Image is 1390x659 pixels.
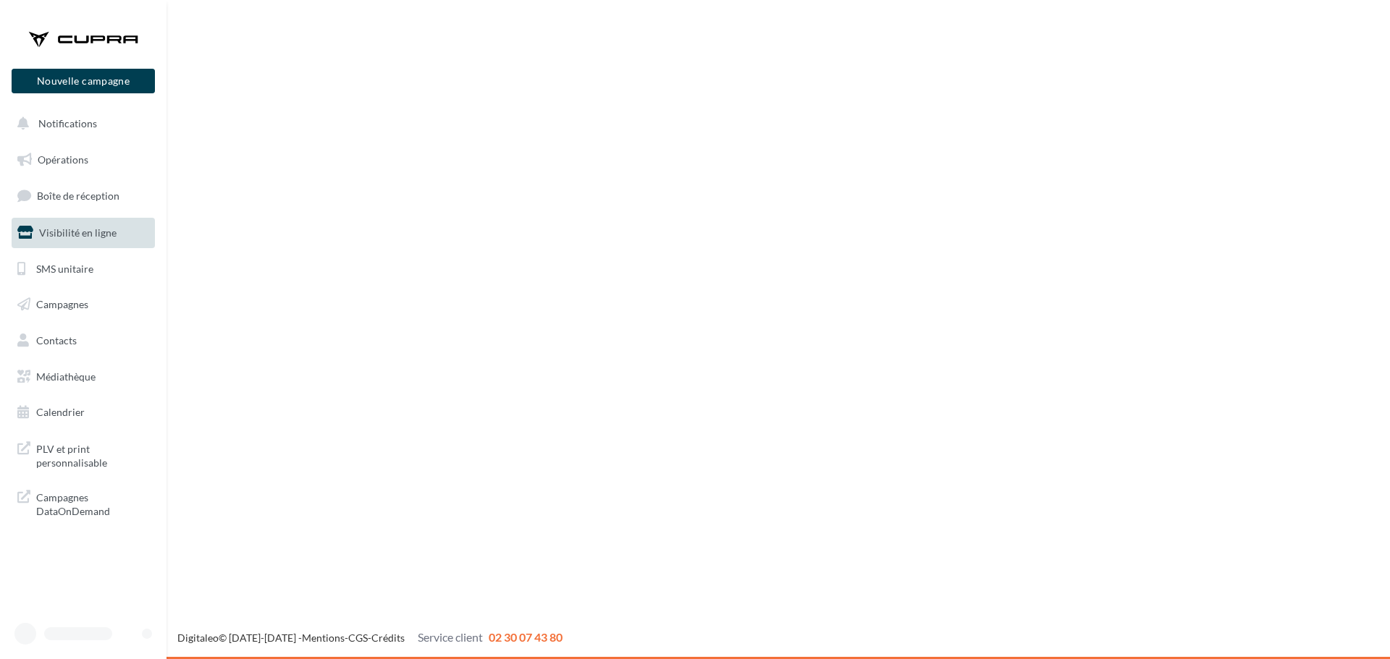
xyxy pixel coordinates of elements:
a: Visibilité en ligne [9,218,158,248]
span: Opérations [38,153,88,166]
span: Campagnes DataOnDemand [36,488,149,519]
span: Service client [418,630,483,644]
span: Boîte de réception [37,190,119,202]
span: 02 30 07 43 80 [489,630,563,644]
span: PLV et print personnalisable [36,439,149,470]
button: Notifications [9,109,152,139]
span: Visibilité en ligne [39,226,117,239]
a: Calendrier [9,397,158,428]
span: Notifications [38,117,97,129]
button: Nouvelle campagne [12,69,155,93]
a: Crédits [371,632,405,644]
span: SMS unitaire [36,262,93,274]
span: © [DATE]-[DATE] - - - [177,632,563,644]
a: Boîte de réception [9,180,158,211]
a: PLV et print personnalisable [9,433,158,476]
a: CGS [348,632,368,644]
a: Opérations [9,145,158,175]
span: Calendrier [36,406,85,418]
a: Digitaleo [177,632,219,644]
span: Campagnes [36,298,88,310]
a: Contacts [9,326,158,356]
a: Campagnes DataOnDemand [9,482,158,524]
a: Campagnes [9,289,158,320]
a: Mentions [302,632,345,644]
span: Médiathèque [36,370,96,383]
a: Médiathèque [9,362,158,392]
span: Contacts [36,334,77,346]
a: SMS unitaire [9,254,158,284]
